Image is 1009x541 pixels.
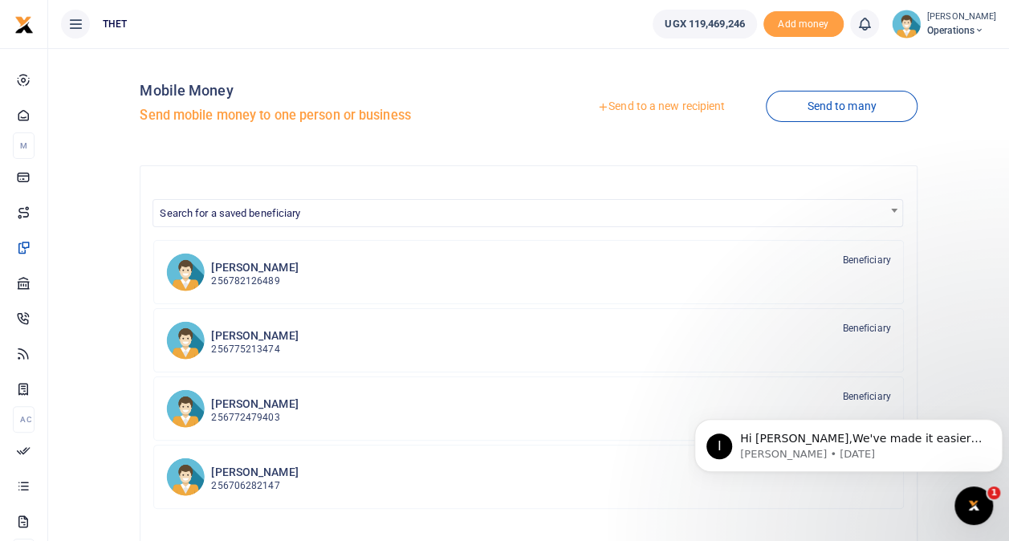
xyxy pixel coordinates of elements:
h6: [PERSON_NAME] [211,329,298,343]
iframe: Intercom notifications message [688,385,1009,498]
p: 256775213474 [211,342,298,357]
a: logo-small logo-large logo-large [14,18,34,30]
span: Search for a saved beneficiary [153,199,902,227]
img: VKk [166,253,205,291]
span: Search for a saved beneficiary [153,200,901,225]
span: Operations [927,23,996,38]
a: UGX 119,469,246 [653,10,757,39]
span: THET [96,17,133,31]
span: Beneficiary [842,253,890,267]
a: Send to many [766,91,917,122]
a: SA [PERSON_NAME] 256706282147 Beneficiary [153,445,903,509]
iframe: Intercom live chat [954,486,993,525]
a: Send to a new recipient [556,92,766,121]
h4: Mobile Money [140,82,522,100]
h6: [PERSON_NAME] [211,397,298,411]
p: 256772479403 [211,410,298,425]
a: SGn [PERSON_NAME] 256772479403 Beneficiary [153,376,903,441]
p: 256782126489 [211,274,298,289]
p: 256706282147 [211,478,298,494]
h5: Send mobile money to one person or business [140,108,522,124]
li: M [13,132,35,159]
a: Add money [763,17,844,29]
img: SA [166,321,205,360]
span: Add money [763,11,844,38]
img: logo-small [14,15,34,35]
img: SA [166,458,205,496]
li: Wallet ballance [646,10,763,39]
span: UGX 119,469,246 [665,16,745,32]
a: SA [PERSON_NAME] 256775213474 Beneficiary [153,308,903,372]
img: SGn [166,389,205,428]
span: Beneficiary [842,321,890,336]
small: [PERSON_NAME] [927,10,996,24]
span: 1 [987,486,1000,499]
a: VKk [PERSON_NAME] 256782126489 Beneficiary [153,240,903,304]
img: profile-user [892,10,921,39]
li: Toup your wallet [763,11,844,38]
li: Ac [13,406,35,433]
a: profile-user [PERSON_NAME] Operations [892,10,996,39]
h6: [PERSON_NAME] [211,466,298,479]
h6: [PERSON_NAME] [211,261,298,275]
span: Search for a saved beneficiary [160,207,300,219]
